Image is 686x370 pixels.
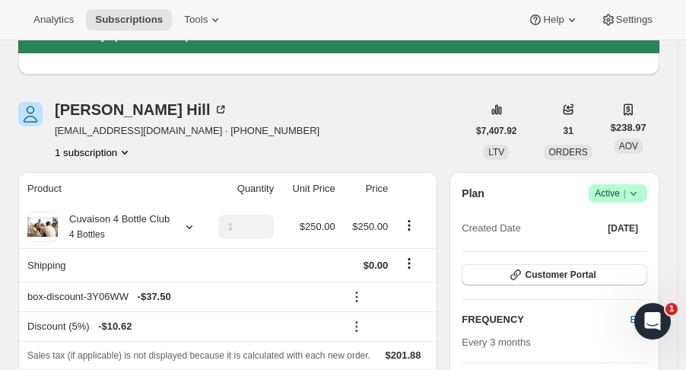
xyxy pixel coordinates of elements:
[599,218,647,239] button: [DATE]
[202,172,278,206] th: Quantity
[467,120,526,142] button: $7,407.92
[462,264,647,285] button: Customer Portal
[18,102,43,126] span: Debra Hill
[364,260,389,271] span: $0.00
[621,308,656,332] button: Edit
[95,14,163,26] span: Subscriptions
[138,289,171,305] span: - $37.50
[386,349,421,361] span: $201.88
[352,221,388,232] span: $250.00
[55,123,319,139] span: [EMAIL_ADDRESS][DOMAIN_NAME] · [PHONE_NUMBER]
[278,172,340,206] th: Unit Price
[630,312,647,327] span: Edit
[24,9,83,30] button: Analytics
[624,187,626,199] span: |
[608,222,638,234] span: [DATE]
[55,102,228,117] div: [PERSON_NAME] Hill
[98,319,132,334] span: - $10.62
[476,125,516,137] span: $7,407.92
[18,248,202,282] th: Shipping
[18,172,202,206] th: Product
[55,145,132,160] button: Product actions
[525,269,595,281] span: Customer Portal
[462,221,520,236] span: Created Date
[27,319,335,334] div: Discount (5%)
[595,186,641,201] span: Active
[27,289,335,305] div: box-discount-3Y06WW
[611,120,646,136] span: $238.97
[665,303,678,315] span: 1
[58,212,170,242] div: Cuvaison 4 Bottle Club
[27,350,370,361] span: Sales tax (if applicable) is not displayed because it is calculated with each new order.
[462,312,630,327] h2: FREQUENCY
[397,217,421,234] button: Product actions
[184,14,208,26] span: Tools
[462,337,530,348] span: Every 3 months
[519,9,588,30] button: Help
[634,303,671,340] iframe: Intercom live chat
[563,125,573,137] span: 31
[33,14,74,26] span: Analytics
[554,120,582,142] button: 31
[340,172,393,206] th: Price
[616,14,653,26] span: Settings
[548,147,587,158] span: ORDERS
[175,9,232,30] button: Tools
[86,9,172,30] button: Subscriptions
[619,141,638,152] span: AOV
[462,186,484,201] h2: Plan
[543,14,564,26] span: Help
[397,255,421,272] button: Shipping actions
[300,221,335,232] span: $250.00
[488,147,504,158] span: LTV
[69,229,105,240] small: 4 Bottles
[592,9,662,30] button: Settings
